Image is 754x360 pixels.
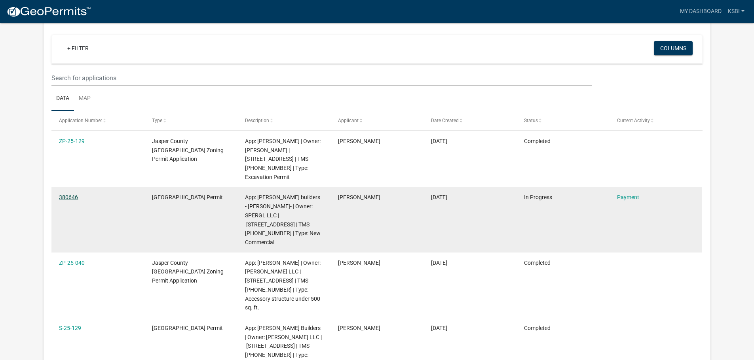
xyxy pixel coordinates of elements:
[59,260,85,266] a: ZP-25-040
[245,194,321,245] span: App: kenneth scott builders - Kimberly Rogers- | Owner: SPERGL LLC | 670 Argent Blvd | TMS 067-01...
[245,260,321,311] span: App: Kimberly Rogers | Owner: JAS BLUFTON LLC | 1059 OKATIE HWY N | TMS 080-00-03-030 | Type: Acc...
[59,138,85,144] a: ZP-25-129
[152,118,162,123] span: Type
[152,325,223,331] span: Jasper County Building Permit
[338,118,359,123] span: Applicant
[152,260,224,284] span: Jasper County SC Zoning Permit Application
[59,194,78,200] a: 380646
[677,4,725,19] a: My Dashboard
[338,325,380,331] span: Kimberly Rogers
[245,138,321,180] span: App: TOSKY KENNETH S | Owner: TOSKY KENNETH S | 13501 GRAYS HWY | TMS 058-00-02-018 | Type: Excav...
[152,194,223,200] span: Jasper County Building Permit
[51,111,144,130] datatable-header-cell: Application Number
[431,138,447,144] span: 03/04/2025
[516,111,609,130] datatable-header-cell: Status
[330,111,424,130] datatable-header-cell: Applicant
[524,325,551,331] span: Completed
[654,41,693,55] button: Columns
[617,118,650,123] span: Current Activity
[524,260,551,266] span: Completed
[431,325,447,331] span: 01/31/2025
[725,4,748,19] a: KSBI
[431,260,447,266] span: 02/14/2025
[524,138,551,144] span: Completed
[152,138,224,162] span: Jasper County SC Zoning Permit Application
[237,111,330,130] datatable-header-cell: Description
[59,118,102,123] span: Application Number
[74,86,95,111] a: Map
[338,138,380,144] span: Kimberly Rogers
[524,194,552,200] span: In Progress
[59,325,81,331] a: S-25-129
[61,41,95,55] a: + Filter
[431,194,447,200] span: 02/25/2025
[338,260,380,266] span: Kimberly Rogers
[51,70,592,86] input: Search for applications
[617,194,639,200] a: Payment
[51,86,74,111] a: Data
[338,194,380,200] span: Kimberly Rogers
[609,111,702,130] datatable-header-cell: Current Activity
[245,118,269,123] span: Description
[524,118,538,123] span: Status
[431,118,459,123] span: Date Created
[424,111,517,130] datatable-header-cell: Date Created
[144,111,237,130] datatable-header-cell: Type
